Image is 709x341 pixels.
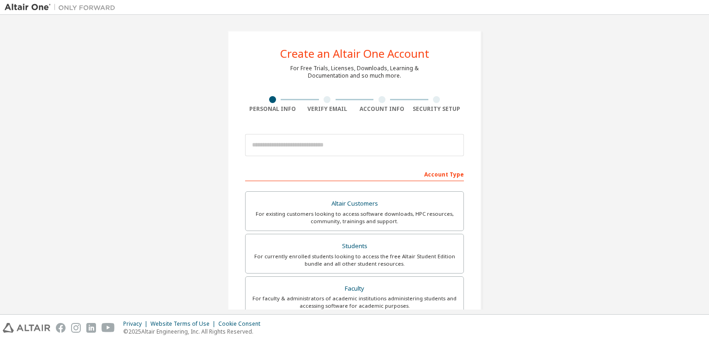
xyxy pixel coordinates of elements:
[251,197,458,210] div: Altair Customers
[300,105,355,113] div: Verify Email
[3,323,50,333] img: altair_logo.svg
[251,240,458,253] div: Students
[86,323,96,333] img: linkedin.svg
[251,295,458,310] div: For faculty & administrators of academic institutions administering students and accessing softwa...
[251,253,458,268] div: For currently enrolled students looking to access the free Altair Student Edition bundle and all ...
[245,166,464,181] div: Account Type
[123,320,150,328] div: Privacy
[218,320,266,328] div: Cookie Consent
[354,105,409,113] div: Account Info
[245,105,300,113] div: Personal Info
[251,282,458,295] div: Faculty
[102,323,115,333] img: youtube.svg
[290,65,419,79] div: For Free Trials, Licenses, Downloads, Learning & Documentation and so much more.
[5,3,120,12] img: Altair One
[251,210,458,225] div: For existing customers looking to access software downloads, HPC resources, community, trainings ...
[71,323,81,333] img: instagram.svg
[280,48,429,59] div: Create an Altair One Account
[123,328,266,335] p: © 2025 Altair Engineering, Inc. All Rights Reserved.
[150,320,218,328] div: Website Terms of Use
[409,105,464,113] div: Security Setup
[56,323,66,333] img: facebook.svg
